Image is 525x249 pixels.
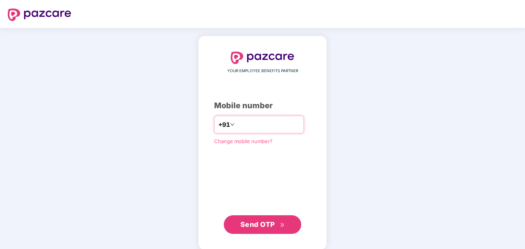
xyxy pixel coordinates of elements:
[280,223,285,228] span: double-right
[227,68,298,74] span: YOUR EMPLOYEE BENEFITS PARTNER
[231,52,294,64] img: logo
[240,220,275,228] span: Send OTP
[230,122,235,127] span: down
[214,100,311,112] div: Mobile number
[224,215,301,234] button: Send OTPdouble-right
[8,9,71,21] img: logo
[218,120,230,130] span: +91
[214,138,273,144] a: Change mobile number?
